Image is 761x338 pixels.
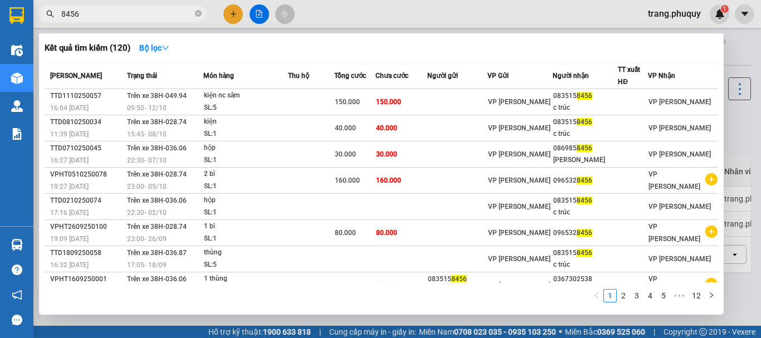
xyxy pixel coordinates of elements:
div: c trúc [553,259,617,271]
div: SL: 1 [204,207,287,219]
div: 0367302538 [553,273,617,285]
span: VP [PERSON_NAME] [648,170,700,190]
span: 22:30 - 02/10 [127,209,167,217]
span: 19:27 [DATE] [50,183,89,190]
li: 3 [630,289,643,302]
span: close-circle [195,10,202,17]
span: plus-circle [705,226,718,238]
div: 083515 [428,273,487,285]
div: TTD0710250045 [50,143,124,154]
li: Next Page [705,289,718,302]
div: hộp [204,142,287,154]
span: 17:05 - 18/09 [127,261,167,269]
strong: Bộ lọc [139,43,169,52]
div: kiện [204,116,287,128]
span: Người gửi [427,72,458,80]
div: 1 bì [204,221,287,233]
span: 160.000 [335,177,360,184]
span: 8456 [577,92,592,100]
li: 5 [657,289,670,302]
span: 8456 [577,229,592,237]
div: SL: 5 [204,259,287,271]
div: 096532 [553,175,617,187]
a: 1 [604,290,616,302]
span: Món hàng [203,72,234,80]
span: Trên xe 38H-028.74 [127,170,187,178]
span: Tổng cước [334,72,366,80]
span: VP [PERSON_NAME] [648,223,700,243]
span: 09:50 - 12/10 [127,104,167,112]
span: VP Gửi [487,72,509,80]
img: solution-icon [11,128,23,140]
button: left [590,289,603,302]
span: 8456 [577,177,592,184]
a: 4 [644,290,656,302]
span: 80.000 [376,229,397,237]
div: VPHT2609250100 [50,221,124,233]
span: Trên xe 38H-036.06 [127,275,187,283]
span: VP [PERSON_NAME] [648,255,711,263]
span: Trên xe 38H-028.74 [127,223,187,231]
a: 12 [689,290,704,302]
div: kiện nc sâm [204,90,287,102]
div: hộp [204,194,287,207]
div: c trúc [553,102,617,114]
span: 15:45 - 08/10 [127,130,167,138]
li: 12 [688,289,705,302]
span: 23:00 - 05/10 [127,183,167,190]
span: 8456 [577,249,592,257]
span: 16:32 [DATE] [50,261,89,269]
button: right [705,289,718,302]
span: 16:27 [DATE] [50,156,89,164]
div: TTD0210250074 [50,195,124,207]
span: VP [PERSON_NAME] [648,124,711,132]
span: 8456 [577,118,592,126]
div: SL: 5 [204,102,287,114]
span: 19:09 [DATE] [50,235,89,243]
span: VP Nhận [648,72,675,80]
span: VP [PERSON_NAME] [488,203,550,210]
span: 60.000 [335,281,356,289]
span: VP [PERSON_NAME] [648,98,711,106]
span: notification [12,290,22,300]
span: 40.000 [376,124,397,132]
div: 096532 [553,227,617,239]
span: VP [PERSON_NAME] [648,203,711,210]
div: SL: 1 [204,154,287,166]
div: 083515 [553,90,617,102]
span: VP [PERSON_NAME] [488,150,550,158]
li: Previous Page [590,289,603,302]
div: TTD0810250034 [50,116,124,128]
a: 3 [631,290,643,302]
li: 1 [603,289,617,302]
div: 083515 [553,247,617,259]
span: search [46,10,54,18]
span: question-circle [12,264,22,275]
span: [PERSON_NAME] [50,72,102,80]
span: 23:00 - 26/09 [127,235,167,243]
span: Chưa cước [375,72,408,80]
span: right [708,292,715,298]
span: 30.000 [376,150,397,158]
span: Trên xe 38H-036.06 [127,197,187,204]
img: warehouse-icon [11,239,23,251]
div: 086985 [553,143,617,154]
span: TT xuất HĐ [618,66,640,86]
span: VP [PERSON_NAME] [488,177,550,184]
li: 4 [643,289,657,302]
div: SL: 1 [204,180,287,193]
div: 1 thùng [204,273,287,285]
h3: Kết quả tìm kiếm ( 120 ) [45,42,130,54]
li: Next 5 Pages [670,289,688,302]
div: [PERSON_NAME] [553,154,617,166]
img: warehouse-icon [11,45,23,56]
span: 60.000 [376,281,397,289]
div: 083515 [553,195,617,207]
li: 2 [617,289,630,302]
span: close-circle [195,9,202,19]
span: down [162,44,169,52]
span: 30.000 [335,150,356,158]
span: 8456 [451,275,467,283]
span: VP [PERSON_NAME] [488,98,550,106]
span: Thu hộ [288,72,309,80]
